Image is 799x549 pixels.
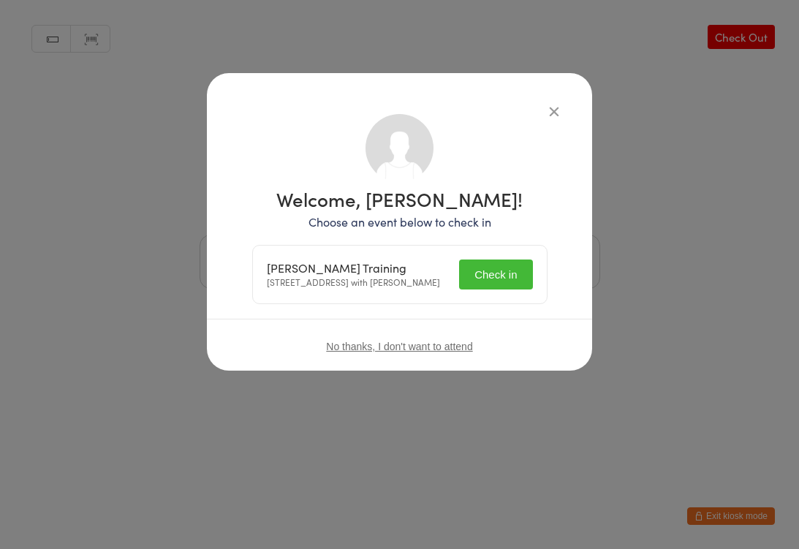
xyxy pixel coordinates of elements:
img: no_photo.png [366,114,433,182]
div: [STREET_ADDRESS] with [PERSON_NAME] [267,261,440,289]
p: Choose an event below to check in [252,213,548,230]
button: No thanks, I don't want to attend [326,341,472,352]
h1: Welcome, [PERSON_NAME]! [252,189,548,208]
button: Check in [459,260,532,289]
div: [PERSON_NAME] Training [267,261,440,275]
